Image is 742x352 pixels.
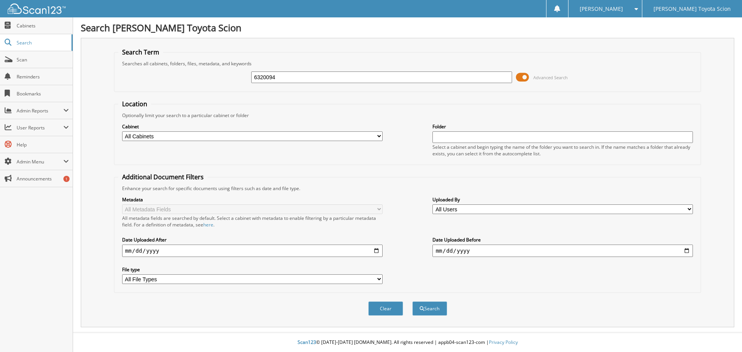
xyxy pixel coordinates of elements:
[432,144,693,157] div: Select a cabinet and begin typing the name of the folder you want to search in. If the name match...
[432,196,693,203] label: Uploaded By
[432,245,693,257] input: end
[412,301,447,316] button: Search
[17,141,69,148] span: Help
[17,158,63,165] span: Admin Menu
[17,39,68,46] span: Search
[17,56,69,63] span: Scan
[118,60,697,67] div: Searches all cabinets, folders, files, metadata, and keywords
[17,124,63,131] span: User Reports
[17,90,69,97] span: Bookmarks
[118,100,151,108] legend: Location
[118,173,208,181] legend: Additional Document Filters
[118,112,697,119] div: Optionally limit your search to a particular cabinet or folder
[432,236,693,243] label: Date Uploaded Before
[203,221,213,228] a: here
[122,123,383,130] label: Cabinet
[17,73,69,80] span: Reminders
[17,22,69,29] span: Cabinets
[8,3,66,14] img: scan123-logo-white.svg
[368,301,403,316] button: Clear
[654,7,731,11] span: [PERSON_NAME] Toyota Scion
[122,266,383,273] label: File type
[533,75,568,80] span: Advanced Search
[298,339,316,345] span: Scan123
[118,185,697,192] div: Enhance your search for specific documents using filters such as date and file type.
[17,175,69,182] span: Announcements
[122,245,383,257] input: start
[63,176,70,182] div: 1
[17,107,63,114] span: Admin Reports
[122,215,383,228] div: All metadata fields are searched by default. Select a cabinet with metadata to enable filtering b...
[81,21,734,34] h1: Search [PERSON_NAME] Toyota Scion
[489,339,518,345] a: Privacy Policy
[432,123,693,130] label: Folder
[73,333,742,352] div: © [DATE]-[DATE] [DOMAIN_NAME]. All rights reserved | appb04-scan123-com |
[118,48,163,56] legend: Search Term
[122,196,383,203] label: Metadata
[122,236,383,243] label: Date Uploaded After
[580,7,623,11] span: [PERSON_NAME]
